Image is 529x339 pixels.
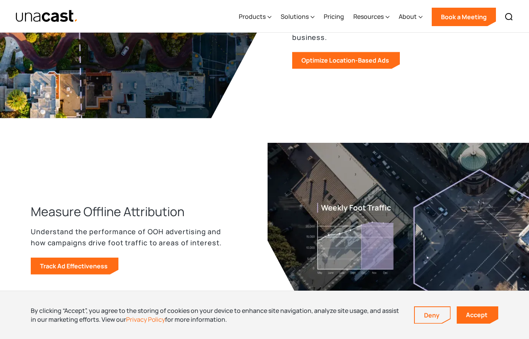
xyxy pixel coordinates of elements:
a: Accept [457,306,498,324]
div: Products [239,1,271,33]
a: Pricing [324,1,344,33]
a: Privacy Policy [126,315,165,324]
a: Optimize Location-Based Ads [292,52,400,69]
div: Resources [353,12,384,21]
a: Book a Meeting [432,8,496,26]
h3: Measure Offline Attribution [31,203,185,220]
div: Products [239,12,266,21]
div: About [399,12,417,21]
div: Solutions [281,12,309,21]
a: home [15,10,78,23]
div: Resources [353,1,389,33]
div: Solutions [281,1,314,33]
div: By clicking “Accept”, you agree to the storing of cookies on your device to enhance site navigati... [31,306,403,324]
a: Track Ad Effectiveness [31,258,118,275]
img: Unacast text logo [15,10,78,23]
a: Deny [415,307,450,323]
p: Understand the performance of OOH advertising and how campaigns drive foot traffic to areas of in... [31,226,237,248]
div: About [399,1,423,33]
img: Search icon [504,12,514,21]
